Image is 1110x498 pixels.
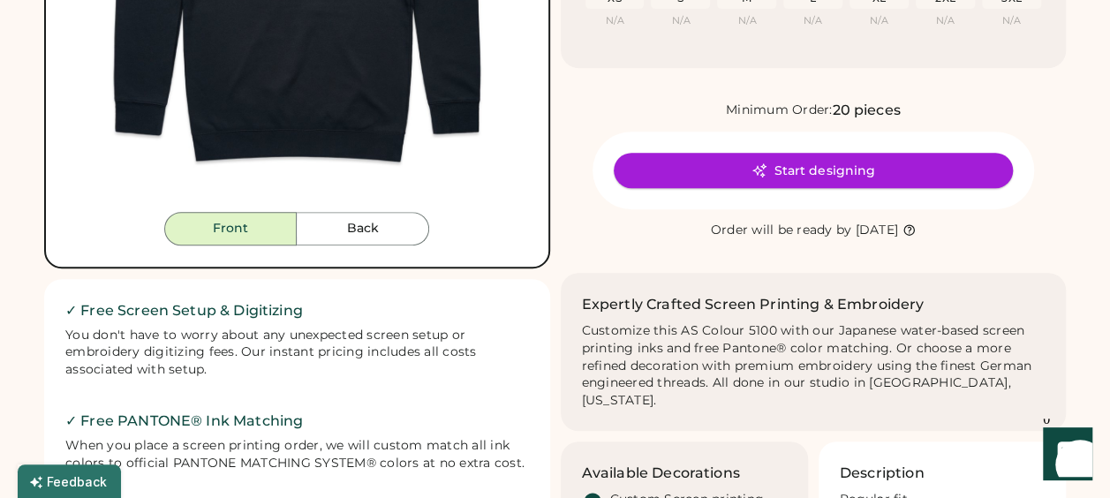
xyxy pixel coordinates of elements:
div: N/A [853,16,905,26]
iframe: Front Chat [1026,419,1102,494]
h2: ✓ Free PANTONE® Ink Matching [65,411,529,432]
button: Back [297,212,429,245]
div: When you place a screen printing order, we will custom match all ink colors to official PANTONE M... [65,437,529,472]
div: 20 pieces [832,100,900,121]
div: N/A [787,16,839,26]
div: N/A [919,16,971,26]
div: Minimum Order: [726,102,833,119]
div: [DATE] [855,222,898,239]
div: Order will be ready by [711,222,852,239]
div: N/A [721,16,773,26]
h3: Description [840,463,925,484]
button: Start designing [614,153,1013,188]
div: N/A [589,16,641,26]
div: N/A [985,16,1038,26]
h2: Expertly Crafted Screen Printing & Embroidery [582,294,925,315]
button: Front [164,212,297,245]
h2: ✓ Free Screen Setup & Digitizing [65,300,529,321]
h3: Available Decorations [582,463,740,484]
div: N/A [654,16,706,26]
div: You don't have to worry about any unexpected screen setup or embroidery digitizing fees. Our inst... [65,327,529,380]
div: Customize this AS Colour 5100 with our Japanese water-based screen printing inks and free Pantone... [582,322,1046,410]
